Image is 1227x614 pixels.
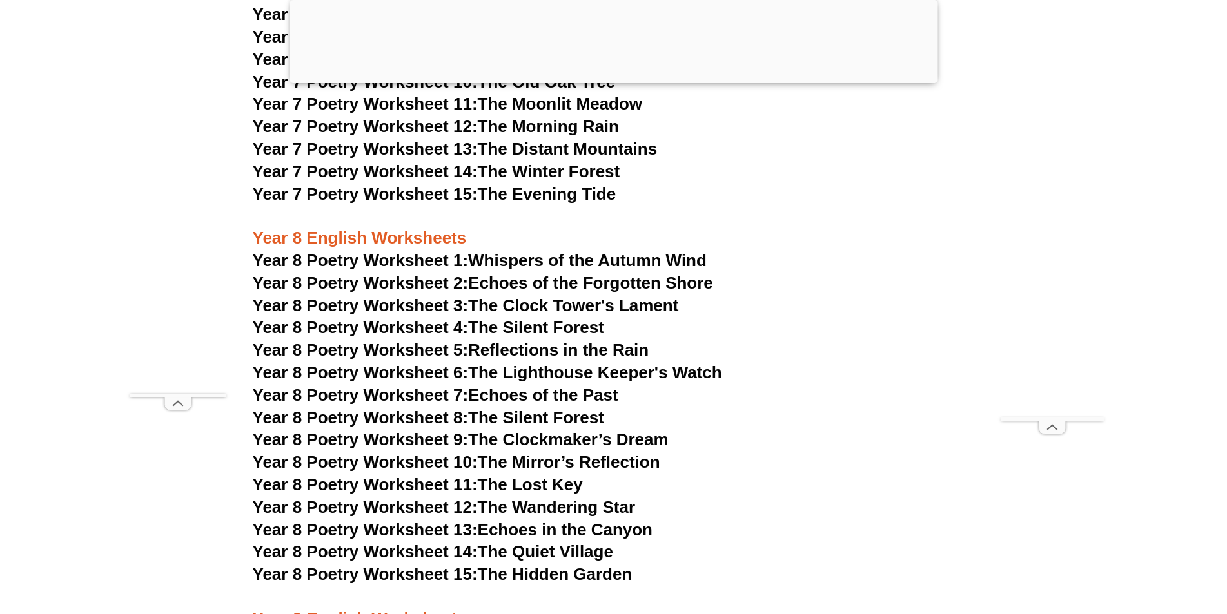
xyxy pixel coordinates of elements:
[253,475,478,494] span: Year 8 Poetry Worksheet 11:
[253,520,653,539] a: Year 8 Poetry Worksheet 13:Echoes in the Canyon
[130,31,226,394] iframe: Advertisement
[1001,31,1104,417] iframe: Advertisement
[253,184,616,204] a: Year 7 Poetry Worksheet 15:The Evening Tide
[253,452,478,472] span: Year 8 Poetry Worksheet 10:
[253,94,478,113] span: Year 7 Poetry Worksheet 11:
[253,340,649,360] a: Year 8 Poetry Worksheet 5:Reflections in the Rain
[253,340,469,360] span: Year 8 Poetry Worksheet 5:
[253,94,643,113] a: Year 7 Poetry Worksheet 11:The Moonlit Meadow
[253,385,618,405] a: Year 8 Poetry Worksheet 7:Echoes of the Past
[253,385,469,405] span: Year 8 Poetry Worksheet 7:
[253,251,469,270] span: Year 8 Poetry Worksheet 1:
[253,408,604,427] a: Year 8 Poetry Worksheet 8:The Silent Forest
[253,408,469,427] span: Year 8 Poetry Worksheet 8:
[253,296,469,315] span: Year 8 Poetry Worksheet 3:
[253,5,705,24] a: Year 7 Poetry Worksheet 7:[PERSON_NAME] of the Wind
[253,318,604,337] a: Year 8 Poetry Worksheet 4:The Silent Forest
[253,564,478,584] span: Year 8 Poetry Worksheet 15:
[253,564,633,584] a: Year 8 Poetry Worksheet 15:The Hidden Garden
[253,430,669,449] a: Year 8 Poetry Worksheet 9:The Clockmaker’s Dream
[253,139,658,158] a: Year 7 Poetry Worksheet 13:The Distant Mountains
[253,184,478,204] span: Year 7 Poetry Worksheet 15:
[253,117,478,136] span: Year 7 Poetry Worksheet 12:
[253,273,713,293] a: Year 8 Poetry Worksheet 2:Echoes of the Forgotten Shore
[253,139,478,158] span: Year 7 Poetry Worksheet 13:
[253,206,975,249] h3: Year 8 English Worksheets
[253,475,583,494] a: Year 8 Poetry Worksheet 11:The Lost Key
[253,542,613,561] a: Year 8 Poetry Worksheet 14:The Quiet Village
[253,162,478,181] span: Year 7 Poetry Worksheet 14:
[253,296,679,315] a: Year 8 Poetry Worksheet 3:The Clock Tower's Lament
[253,27,469,46] span: Year 7 Poetry Worksheet 8:
[253,520,478,539] span: Year 8 Poetry Worksheet 13:
[253,318,469,337] span: Year 8 Poetry Worksheet 4:
[253,273,469,293] span: Year 8 Poetry Worksheet 2:
[253,363,469,382] span: Year 8 Poetry Worksheet 6:
[253,497,478,517] span: Year 8 Poetry Worksheet 12:
[253,117,619,136] a: Year 7 Poetry Worksheet 12:The Morning Rain
[253,162,620,181] a: Year 7 Poetry Worksheet 14:The Winter Forest
[253,50,469,69] span: Year 7 Poetry Worksheet 9:
[253,50,643,69] a: Year 7 Poetry Worksheet 9:Echoes in the Canyon
[253,251,707,270] a: Year 8 Poetry Worksheet 1:Whispers of the Autumn Wind
[253,72,616,91] a: Year 7 Poetry Worksheet 10:The Old Oak Tree
[253,27,644,46] a: Year 7 Poetry Worksheet 8:The Enchanted Forest
[253,497,636,517] a: Year 8 Poetry Worksheet 12:The Wandering Star
[253,363,722,382] a: Year 8 Poetry Worksheet 6:The Lighthouse Keeper's Watch
[253,430,469,449] span: Year 8 Poetry Worksheet 9:
[1012,468,1227,614] iframe: Chat Widget
[253,5,469,24] span: Year 7 Poetry Worksheet 7:
[253,452,660,472] a: Year 8 Poetry Worksheet 10:The Mirror’s Reflection
[253,542,478,561] span: Year 8 Poetry Worksheet 14:
[253,72,478,91] span: Year 7 Poetry Worksheet 10:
